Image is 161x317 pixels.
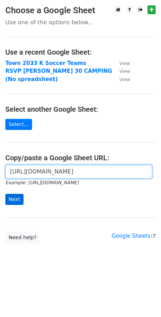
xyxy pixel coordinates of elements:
[111,233,156,239] a: Google Sheets
[5,76,58,82] a: (No spreadsheet)
[112,60,130,66] a: View
[5,48,156,56] h4: Use a recent Google Sheet:
[5,5,156,16] h3: Choose a Google Sheet
[5,105,156,114] h4: Select another Google Sheet:
[5,19,156,26] p: Use one of the options below...
[5,194,24,205] input: Next
[112,68,130,74] a: View
[5,154,156,162] h4: Copy/paste a Google Sheet URL:
[5,232,40,243] a: Need help?
[119,61,130,66] small: View
[125,283,161,317] iframe: Chat Widget
[119,77,130,82] small: View
[5,68,112,74] a: RSVP [PERSON_NAME] 30 CAMPING
[112,76,130,82] a: View
[5,165,152,178] input: Paste your Google Sheet URL here
[119,69,130,74] small: View
[5,60,86,66] a: Town 2033 K Soccer Teams
[5,119,32,130] a: Select...
[5,180,78,185] small: Example: [URL][DOMAIN_NAME]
